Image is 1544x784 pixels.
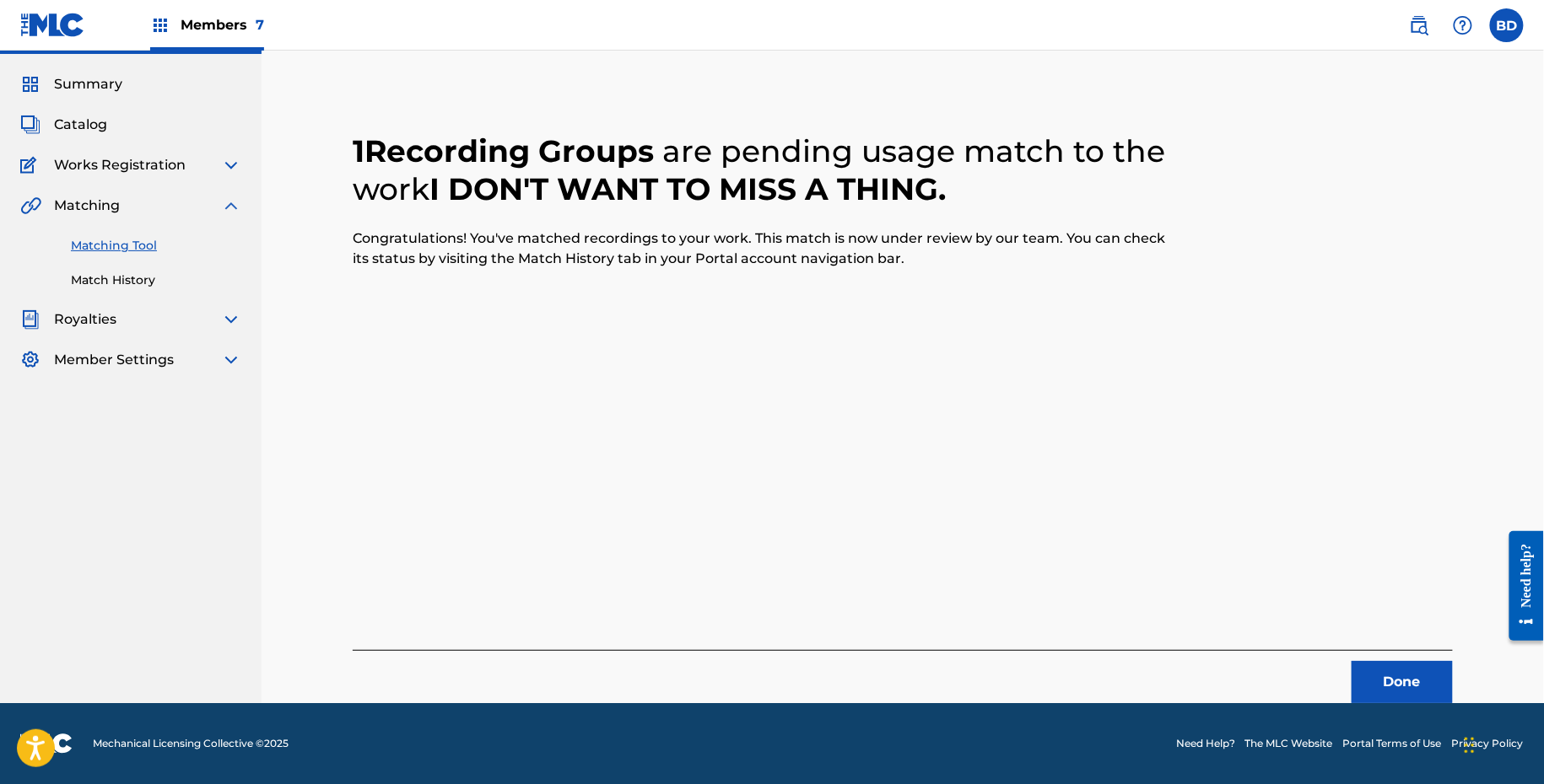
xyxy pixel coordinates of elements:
[54,115,107,135] span: Catalog
[1497,518,1544,654] iframe: Resource Center
[20,13,85,37] img: MLC Logo
[181,15,264,35] span: Members
[54,155,186,175] span: Works Registration
[1490,8,1524,42] div: User Menu
[20,155,42,175] img: Works Registration
[20,74,40,94] img: Summary
[256,17,264,33] span: 7
[1352,661,1453,703] button: Done
[353,132,1165,207] span: are pending usage match to the work
[221,196,241,216] img: expand
[1176,736,1235,751] a: Need Help?
[1453,15,1473,35] img: help
[54,350,174,370] span: Member Settings
[1245,736,1333,751] a: The MLC Website
[20,309,40,330] img: Royalties
[353,228,1178,269] p: Congratulations! You've matched recordings to your work. This match is now under review by our te...
[20,196,41,216] img: Matching
[353,132,1178,208] h2: 1 Recording Groups I DON'T WANT TO MISS A THING .
[71,237,241,255] a: Matching Tool
[71,271,241,289] a: Match History
[20,115,40,135] img: Catalog
[1402,8,1436,42] a: Public Search
[54,309,116,330] span: Royalties
[20,74,122,94] a: SummarySummary
[20,733,73,754] img: logo
[1465,720,1475,771] div: Drag
[150,15,170,35] img: Top Rightsholders
[1409,15,1429,35] img: search
[1343,736,1442,751] a: Portal Terms of Use
[221,309,241,330] img: expand
[221,155,241,175] img: expand
[1452,736,1524,751] a: Privacy Policy
[1460,703,1544,784] iframe: Chat Widget
[1446,8,1480,42] div: Help
[221,350,241,370] img: expand
[93,736,289,751] span: Mechanical Licensing Collective © 2025
[54,196,120,216] span: Matching
[20,115,107,135] a: CatalogCatalog
[20,350,40,370] img: Member Settings
[54,74,122,94] span: Summary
